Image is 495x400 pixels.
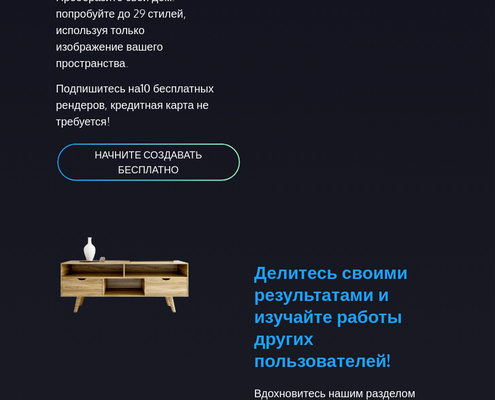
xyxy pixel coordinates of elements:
[56,97,209,128] ya-tr-span: , кредитная карта не требуется!
[56,209,208,316] img: шкаф для гостиной
[95,149,202,176] ya-tr-span: НАЧНИТЕ СОЗДАВАТЬ БЕСПЛАТНО
[56,143,241,182] a: НАЧНИТЕ СОЗДАВАТЬ БЕСПЛАТНО
[254,261,408,371] ya-tr-span: Делитесь своими результатами и изучайте работы других пользователей!
[56,81,141,95] ya-tr-span: Подпишитесь на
